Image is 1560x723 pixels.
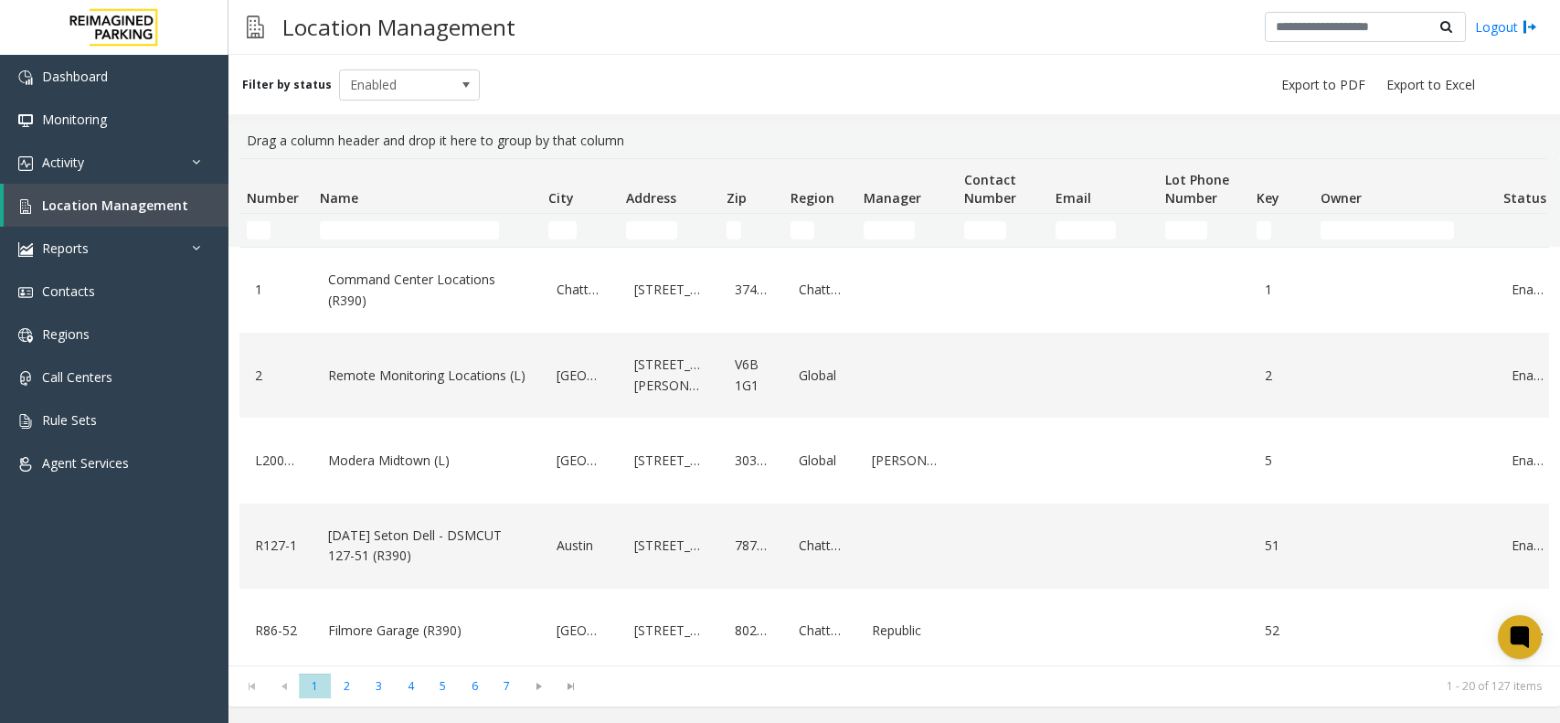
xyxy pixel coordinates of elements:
[1274,72,1373,98] button: Export to PDF
[459,674,491,698] span: Page 6
[18,113,33,128] img: 'icon'
[552,446,608,475] a: [GEOGRAPHIC_DATA]
[1056,221,1116,239] input: Email Filter
[42,454,129,472] span: Agent Services
[1260,531,1302,560] a: 51
[250,361,302,390] a: 2
[548,221,577,239] input: City Filter
[42,325,90,343] span: Regions
[1056,189,1091,207] span: Email
[730,446,772,475] a: 30309
[552,361,608,390] a: [GEOGRAPHIC_DATA]
[864,221,915,239] input: Manager Filter
[18,242,33,257] img: 'icon'
[794,361,845,390] a: Global
[18,285,33,300] img: 'icon'
[1260,616,1302,645] a: 52
[250,616,302,645] a: R86-52
[719,214,783,247] td: Zip Filter
[320,221,499,239] input: Name Filter
[630,616,708,645] a: [STREET_ADDRESS]
[783,214,856,247] td: Region Filter
[427,674,459,698] span: Page 5
[1507,275,1549,304] a: Enabled
[1475,17,1537,37] a: Logout
[1507,531,1549,560] a: Enabled
[42,239,89,257] span: Reports
[42,282,95,300] span: Contacts
[598,678,1542,694] kendo-pager-info: 1 - 20 of 127 items
[42,68,108,85] span: Dashboard
[1249,214,1313,247] td: Key Filter
[228,158,1560,665] div: Data table
[1158,214,1249,247] td: Lot Phone Number Filter
[526,679,551,694] span: Go to the next page
[619,214,719,247] td: Address Filter
[552,531,608,560] a: Austin
[630,350,708,400] a: [STREET_ADDRESS][PERSON_NAME]
[794,616,845,645] a: Chattanooga
[856,214,957,247] td: Manager Filter
[957,214,1048,247] td: Contact Number Filter
[558,679,583,694] span: Go to the last page
[247,189,299,207] span: Number
[491,674,523,698] span: Page 7
[964,171,1016,207] span: Contact Number
[630,531,708,560] a: [STREET_ADDRESS]
[250,531,302,560] a: R127-1
[1379,72,1482,98] button: Export to Excel
[630,275,708,304] a: [STREET_ADDRESS]
[18,156,33,171] img: 'icon'
[1281,76,1365,94] span: Export to PDF
[1260,275,1302,304] a: 1
[42,154,84,171] span: Activity
[18,371,33,386] img: 'icon'
[42,111,107,128] span: Monitoring
[42,197,188,214] span: Location Management
[1165,221,1207,239] input: Lot Phone Number Filter
[42,368,112,386] span: Call Centers
[250,275,302,304] a: 1
[1507,361,1549,390] a: Enabled
[363,674,395,698] span: Page 3
[1321,221,1454,239] input: Owner Filter
[1165,171,1229,207] span: Lot Phone Number
[250,446,302,475] a: L20000500
[299,674,331,698] span: Page 1
[4,184,228,227] a: Location Management
[1260,446,1302,475] a: 5
[730,350,772,400] a: V6B 1G1
[794,446,845,475] a: Global
[1257,189,1279,207] span: Key
[239,214,313,247] td: Number Filter
[395,674,427,698] span: Page 4
[727,189,747,207] span: Zip
[730,616,772,645] a: 80206
[523,674,555,699] span: Go to the next page
[867,446,946,475] a: [PERSON_NAME]
[1496,214,1560,247] td: Status Filter
[1507,446,1549,475] a: Enabled
[18,328,33,343] img: 'icon'
[552,616,608,645] a: [GEOGRAPHIC_DATA]
[867,616,946,645] a: Republic
[324,446,530,475] a: Modera Midtown (L)
[247,221,271,239] input: Number Filter
[548,189,574,207] span: City
[730,531,772,560] a: 78701
[864,189,921,207] span: Manager
[313,214,541,247] td: Name Filter
[964,221,1006,239] input: Contact Number Filter
[1257,221,1271,239] input: Key Filter
[324,521,530,571] a: [DATE] Seton Dell - DSMCUT 127-51 (R390)
[626,221,677,239] input: Address Filter
[331,674,363,698] span: Page 2
[18,414,33,429] img: 'icon'
[791,221,814,239] input: Region Filter
[1260,361,1302,390] a: 2
[18,70,33,85] img: 'icon'
[626,189,676,207] span: Address
[1386,76,1475,94] span: Export to Excel
[794,531,845,560] a: Chattanooga
[239,123,1549,158] div: Drag a column header and drop it here to group by that column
